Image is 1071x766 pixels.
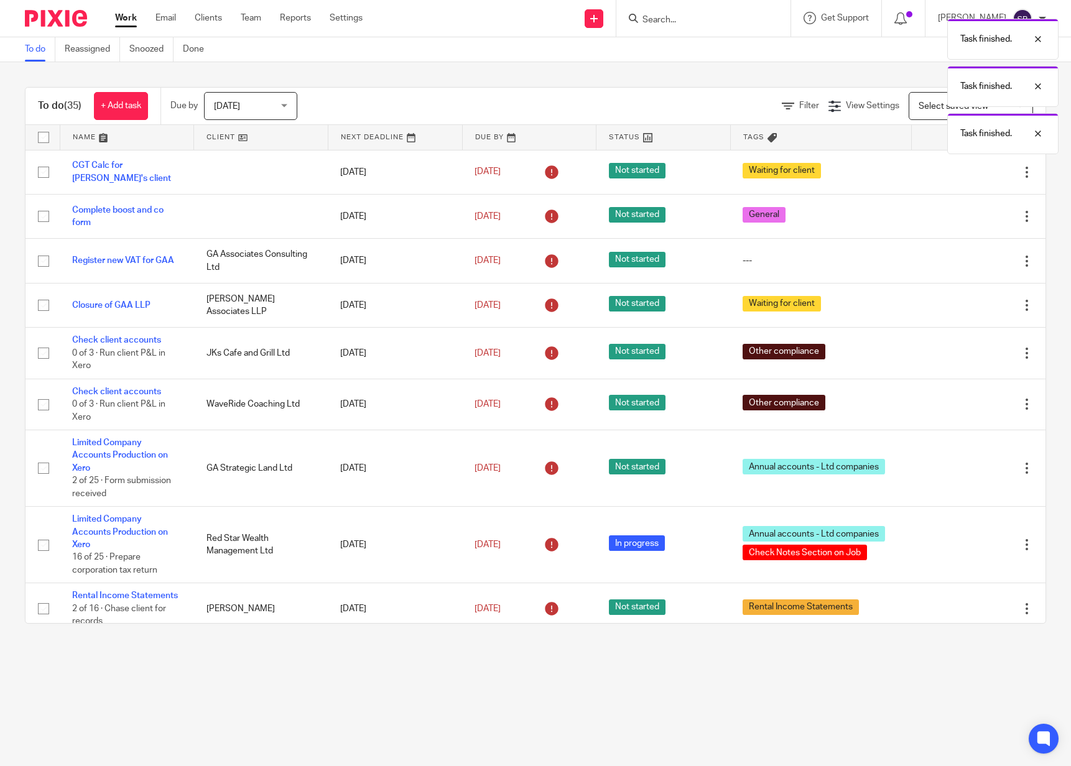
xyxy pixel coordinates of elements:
td: [DATE] [328,583,462,634]
span: 16 of 25 · Prepare corporation tax return [72,553,157,574]
td: [DATE] [328,150,462,194]
a: Limited Company Accounts Production on Xero [72,438,168,473]
a: Clients [195,12,222,24]
a: Check client accounts [72,387,161,396]
span: Check Notes Section on Job [743,545,867,560]
span: Not started [609,163,665,178]
span: Annual accounts - Ltd companies [743,526,885,542]
span: Not started [609,207,665,223]
h1: To do [38,99,81,113]
span: Other compliance [743,395,825,410]
img: Pixie [25,10,87,27]
span: [DATE] [214,102,240,111]
span: [DATE] [475,349,501,358]
a: CGT Calc for [PERSON_NAME]'s client [72,161,171,182]
div: --- [743,254,899,267]
span: [DATE] [475,604,501,613]
img: svg%3E [1013,9,1032,29]
p: Due by [170,99,198,112]
span: [DATE] [475,212,501,221]
span: Not started [609,296,665,311]
td: [PERSON_NAME] Associates LLP [194,283,328,327]
span: [DATE] [475,540,501,549]
a: Closure of GAA LLP [72,301,151,310]
td: [DATE] [328,430,462,507]
a: To do [25,37,55,62]
a: Work [115,12,137,24]
td: [DATE] [328,283,462,327]
p: Task finished. [960,80,1012,93]
td: GA Associates Consulting Ltd [194,239,328,283]
p: Task finished. [960,33,1012,45]
span: [DATE] [475,168,501,177]
span: Not started [609,344,665,359]
a: Limited Company Accounts Production on Xero [72,515,168,549]
span: [DATE] [475,464,501,473]
a: Email [155,12,176,24]
p: Task finished. [960,127,1012,140]
span: Rental Income Statements [743,599,859,615]
span: 0 of 3 · Run client P&L in Xero [72,400,165,422]
span: 0 of 3 · Run client P&L in Xero [72,349,165,371]
span: Not started [609,459,665,474]
span: Waiting for client [743,296,821,311]
span: Not started [609,395,665,410]
a: Register new VAT for GAA [72,256,174,265]
span: Annual accounts - Ltd companies [743,459,885,474]
a: Check client accounts [72,336,161,344]
a: Settings [330,12,363,24]
td: GA Strategic Land Ltd [194,430,328,507]
span: [DATE] [475,301,501,310]
a: Done [183,37,213,62]
td: [PERSON_NAME] [194,583,328,634]
span: Not started [609,252,665,267]
td: JKs Cafe and Grill Ltd [194,328,328,379]
td: [DATE] [328,328,462,379]
span: (35) [64,101,81,111]
td: WaveRide Coaching Ltd [194,379,328,430]
a: Complete boost and co form [72,206,164,227]
span: 2 of 16 · Chase client for records [72,604,166,626]
a: Rental Income Statements [72,591,178,600]
td: [DATE] [328,239,462,283]
td: Red Star Wealth Management Ltd [194,507,328,583]
td: [DATE] [328,194,462,238]
span: 2 of 25 · Form submission received [72,476,171,498]
span: Waiting for client [743,163,821,178]
td: [DATE] [328,379,462,430]
a: Reports [280,12,311,24]
span: General [743,207,786,223]
span: In progress [609,535,665,551]
span: Other compliance [743,344,825,359]
td: [DATE] [328,507,462,583]
a: + Add task [94,92,148,120]
a: Snoozed [129,37,174,62]
span: [DATE] [475,400,501,408]
a: Reassigned [65,37,120,62]
span: Not started [609,599,665,615]
a: Team [241,12,261,24]
span: [DATE] [475,256,501,265]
